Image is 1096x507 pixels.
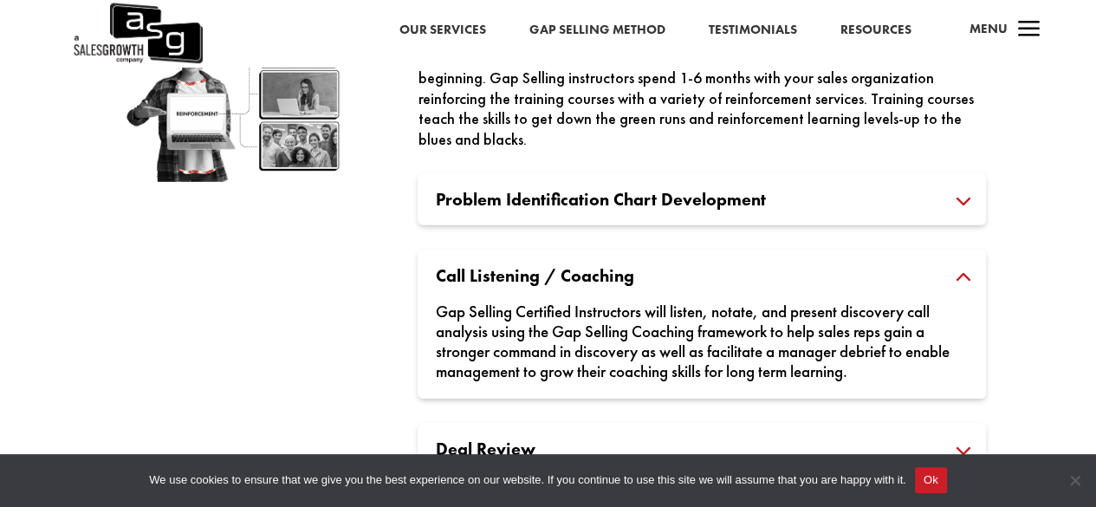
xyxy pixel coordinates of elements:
[840,19,911,42] a: Resources
[1011,13,1046,48] span: a
[529,19,665,42] a: Gap Selling Method
[149,471,905,489] span: We use cookies to ensure that we give you the best experience on our website. If you continue to ...
[435,440,969,458] h3: Deal Review
[708,19,796,42] a: Testimonials
[1066,471,1083,489] span: No
[110,8,370,182] img: reinforcement-packages
[435,267,969,284] h3: Call Listening / Coaching
[969,20,1007,37] span: Menu
[418,48,986,150] div: Gap Selling Training Courses are not the end of the learning process, they are the beginning. Gap...
[435,284,969,381] div: Gap Selling Certified Instructors will listen, notate, and present discovery call analysis using ...
[399,19,485,42] a: Our Services
[915,467,947,493] button: Ok
[435,191,969,208] h3: Problem Identification Chart Development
